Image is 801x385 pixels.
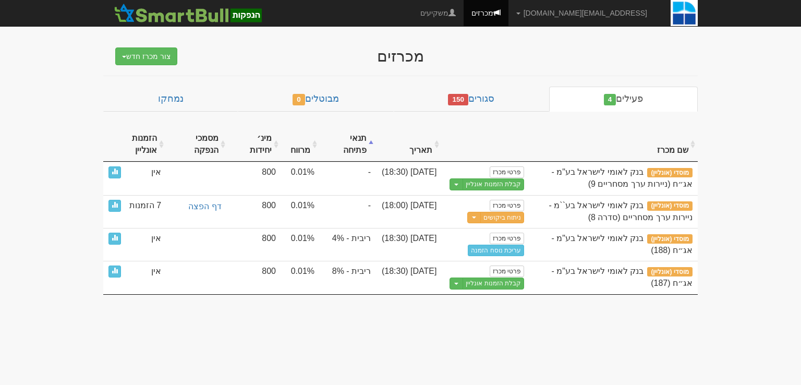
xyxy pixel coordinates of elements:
td: ריבית - 8% [320,261,376,294]
a: פעילים [549,87,698,112]
td: - [320,162,376,195]
td: 0.01% [281,228,320,261]
th: מסמכי הנפקה : activate to sort column ascending [166,127,228,162]
td: 800 [228,162,281,195]
td: [DATE] (18:30) [376,261,442,294]
span: 4 [604,94,616,105]
a: פרטי מכרז [490,233,524,244]
button: צור מכרז חדש [115,47,177,65]
a: סגורים [394,87,549,112]
span: בנק לאומי לישראל בע"מ - אג״ח (ניירות ערך מסחריים 9) [552,167,693,188]
a: פרטי מכרז [490,166,524,178]
td: 0.01% [281,195,320,228]
span: בנק לאומי לישראל בע"מ - אג״ח (188) [552,234,693,255]
span: מוסדי (אונליין) [647,201,693,211]
th: הזמנות אונליין : activate to sort column ascending [103,127,166,162]
span: 7 הזמנות [129,200,161,212]
img: SmartBull Logo [111,3,264,23]
th: מרווח : activate to sort column ascending [281,127,320,162]
a: נמחקו [103,87,238,112]
td: [DATE] (18:00) [376,195,442,228]
a: דף הפצה [172,200,223,214]
span: בנק לאומי לישראל בע"מ - אג״ח (187) [552,267,693,287]
span: בנק לאומי לישראל בע``מ - ניירות ערך מסחריים (סדרה 8) [549,201,693,222]
div: מכרזים [197,47,604,65]
a: ניתוח ביקושים [480,212,524,224]
td: 0.01% [281,162,320,195]
td: 800 [228,228,281,261]
td: 800 [228,195,281,228]
span: מוסדי (אונליין) [647,267,693,276]
span: 150 [448,94,468,105]
th: שם מכרז : activate to sort column ascending [529,127,698,162]
th: תאריך : activate to sort column ascending [376,127,442,162]
td: - [320,195,376,228]
a: פרטי מכרז [490,266,524,277]
th: מינ׳ יחידות : activate to sort column ascending [228,127,281,162]
th: תנאי פתיחה : activate to sort column descending [320,127,376,162]
td: ריבית - 4% [320,228,376,261]
span: אין [151,166,161,178]
td: 0.01% [281,261,320,294]
td: 800 [228,261,281,294]
td: [DATE] (18:30) [376,228,442,261]
a: פרטי מכרז [490,200,524,211]
td: [DATE] (18:30) [376,162,442,195]
a: קבלת הזמנות אונליין [463,278,524,290]
a: קבלת הזמנות אונליין [463,178,524,190]
a: מבוטלים [238,87,393,112]
span: מוסדי (אונליין) [647,234,693,244]
span: 0 [293,94,305,105]
span: מוסדי (אונליין) [647,168,693,177]
span: אין [151,233,161,245]
span: אין [151,266,161,278]
a: עריכת נוסח הזמנה [468,245,524,256]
